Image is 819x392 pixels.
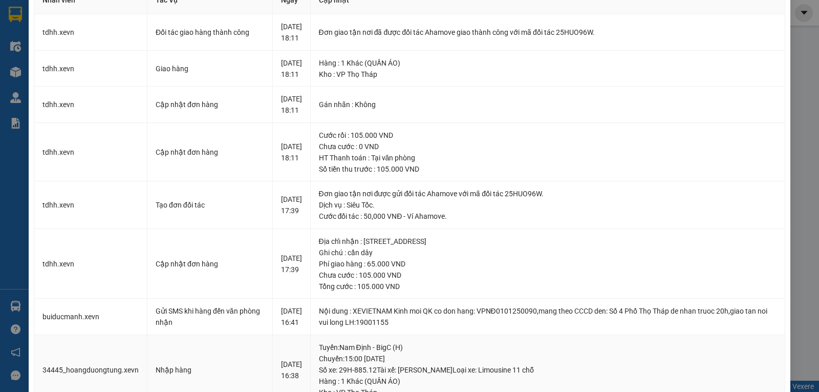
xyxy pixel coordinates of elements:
td: buiducmanh.xevn [34,299,147,335]
td: tdhh.xevn [34,123,147,182]
div: Phí giao hàng : 65.000 VND [319,258,777,270]
div: Hàng : 1 Khác (QUẦN ÁO) [319,57,777,69]
div: Gửi SMS khi hàng đến văn phòng nhận [156,305,264,328]
div: Địa chỉ nhận : [STREET_ADDRESS] [319,236,777,247]
td: tdhh.xevn [34,87,147,123]
div: Cập nhật đơn hàng [156,258,264,270]
td: tdhh.xevn [34,51,147,87]
div: Gán nhãn : Không [319,99,777,110]
div: Đối tác giao hàng thành công [156,27,264,38]
td: tdhh.xevn [34,14,147,51]
div: Nhập hàng [156,364,264,376]
div: [DATE] 18:11 [281,93,302,116]
div: Nội dung : XEVIETNAM Kinh moi QK co don hang: VPNĐ0101250090,mang theo CCCD den: Số 4 Phố Thọ Thá... [319,305,777,328]
div: [DATE] 16:38 [281,359,302,381]
div: Cập nhật đơn hàng [156,99,264,110]
div: Tạo đơn đối tác [156,199,264,211]
div: Tuyến : Nam Định - BigC (H) Chuyến: 15:00 [DATE] Số xe: 29H-885.12 Tài xế: [PERSON_NAME] Loại xe:... [319,342,777,376]
div: Chưa cước : 105.000 VND [319,270,777,281]
div: Dịch vụ : Siêu Tốc. [319,199,777,211]
div: [DATE] 17:39 [281,253,302,275]
div: Cước đối tác : 50,000 VNĐ - Ví Ahamove. [319,211,777,222]
div: Giao hàng [156,63,264,74]
div: Ghi chú : cần dây [319,247,777,258]
div: Hàng : 1 Khác (QUẦN ÁO) [319,376,777,387]
div: [DATE] 16:41 [281,305,302,328]
div: Đơn giao tận nơi đã được đối tác Ahamove giao thành công với mã đối tác 25HUO96W. [319,27,777,38]
div: [DATE] 17:39 [281,194,302,216]
div: [DATE] 18:11 [281,57,302,80]
td: tdhh.xevn [34,181,147,229]
div: Số tiền thu trước : 105.000 VND [319,163,777,175]
div: [DATE] 18:11 [281,141,302,163]
div: Cập nhật đơn hàng [156,147,264,158]
div: [DATE] 18:11 [281,21,302,44]
div: Chưa cước : 0 VND [319,141,777,152]
div: Cước rồi : 105.000 VND [319,130,777,141]
td: tdhh.xevn [34,229,147,299]
div: Đơn giao tận nơi được gửi đối tác Ahamove với mã đối tác 25HUO96W. [319,188,777,199]
div: Tổng cước : 105.000 VND [319,281,777,292]
div: HT Thanh toán : Tại văn phòng [319,152,777,163]
div: Kho : VP Thọ Tháp [319,69,777,80]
